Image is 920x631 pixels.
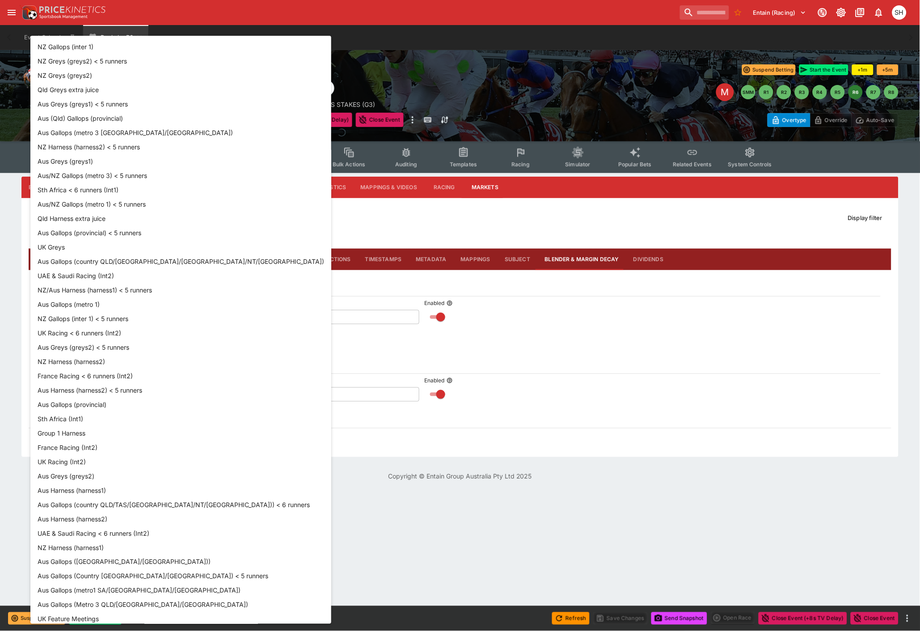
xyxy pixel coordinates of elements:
[30,197,331,211] li: Aus/NZ Gallops (metro 1) < 5 runners
[30,354,331,368] li: NZ Harness (harness2)
[30,39,331,54] li: NZ Gallops (inter 1)
[30,440,331,454] li: France Racing (Int2)
[30,411,331,426] li: Sth Africa (Int1)
[30,68,331,82] li: NZ Greys (greys2)
[30,125,331,140] li: Aus Gallops (metro 3 [GEOGRAPHIC_DATA]/[GEOGRAPHIC_DATA])
[30,225,331,240] li: Aus Gallops (provincial) < 5 runners
[30,540,331,555] li: NZ Harness (harness1)
[30,97,331,111] li: Aus Greys (greys1) < 5 runners
[30,368,331,383] li: France Racing < 6 runners (Int2)
[30,140,331,154] li: NZ Harness (harness2) < 5 runners
[30,340,331,354] li: Aus Greys (greys2) < 5 runners
[30,526,331,540] li: UAE & Saudi Racing < 6 runners (Int2)
[30,326,331,340] li: UK Racing < 6 runners (Int2)
[30,597,331,612] li: Aus Gallops (Metro 3 QLD/[GEOGRAPHIC_DATA]/[GEOGRAPHIC_DATA])
[30,483,331,497] li: Aus Harness (harness1)
[30,54,331,68] li: NZ Greys (greys2) < 5 runners
[30,426,331,440] li: Group 1 Harness
[30,512,331,526] li: Aus Harness (harness2)
[30,82,331,97] li: Qld Greys extra juice
[30,182,331,197] li: Sth Africa < 6 runners (Int1)
[30,311,331,326] li: NZ Gallops (inter 1) < 5 runners
[30,111,331,125] li: Aus (Qld) Gallops (provincial)
[30,497,331,512] li: Aus Gallops (country QLD/TAS/[GEOGRAPHIC_DATA]/NT/[GEOGRAPHIC_DATA])) < 6 runners
[30,583,331,597] li: Aus Gallops (metro1 SA/[GEOGRAPHIC_DATA]/[GEOGRAPHIC_DATA])
[30,397,331,411] li: Aus Gallops (provincial)
[30,268,331,283] li: UAE & Saudi Racing (Int2)
[30,254,331,268] li: Aus Gallops (country QLD/[GEOGRAPHIC_DATA]/[GEOGRAPHIC_DATA]/NT/[GEOGRAPHIC_DATA])
[30,469,331,483] li: Aus Greys (greys2)
[30,211,331,225] li: Qld Harness extra juice
[30,383,331,397] li: Aus Harness (harness2) < 5 runners
[30,283,331,297] li: NZ/Aus Harness (harness1) < 5 runners
[30,240,331,254] li: UK Greys
[30,154,331,168] li: Aus Greys (greys1)
[30,569,331,583] li: Aus Gallops (Country [GEOGRAPHIC_DATA]/[GEOGRAPHIC_DATA]) < 5 runners
[30,297,331,311] li: Aus Gallops (metro 1)
[30,555,331,569] li: Aus Gallops ([GEOGRAPHIC_DATA]/[GEOGRAPHIC_DATA]))
[30,454,331,469] li: UK Racing (Int2)
[30,168,331,182] li: Aus/NZ Gallops (metro 3) < 5 runners
[30,612,331,626] li: UK Feature Meetings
